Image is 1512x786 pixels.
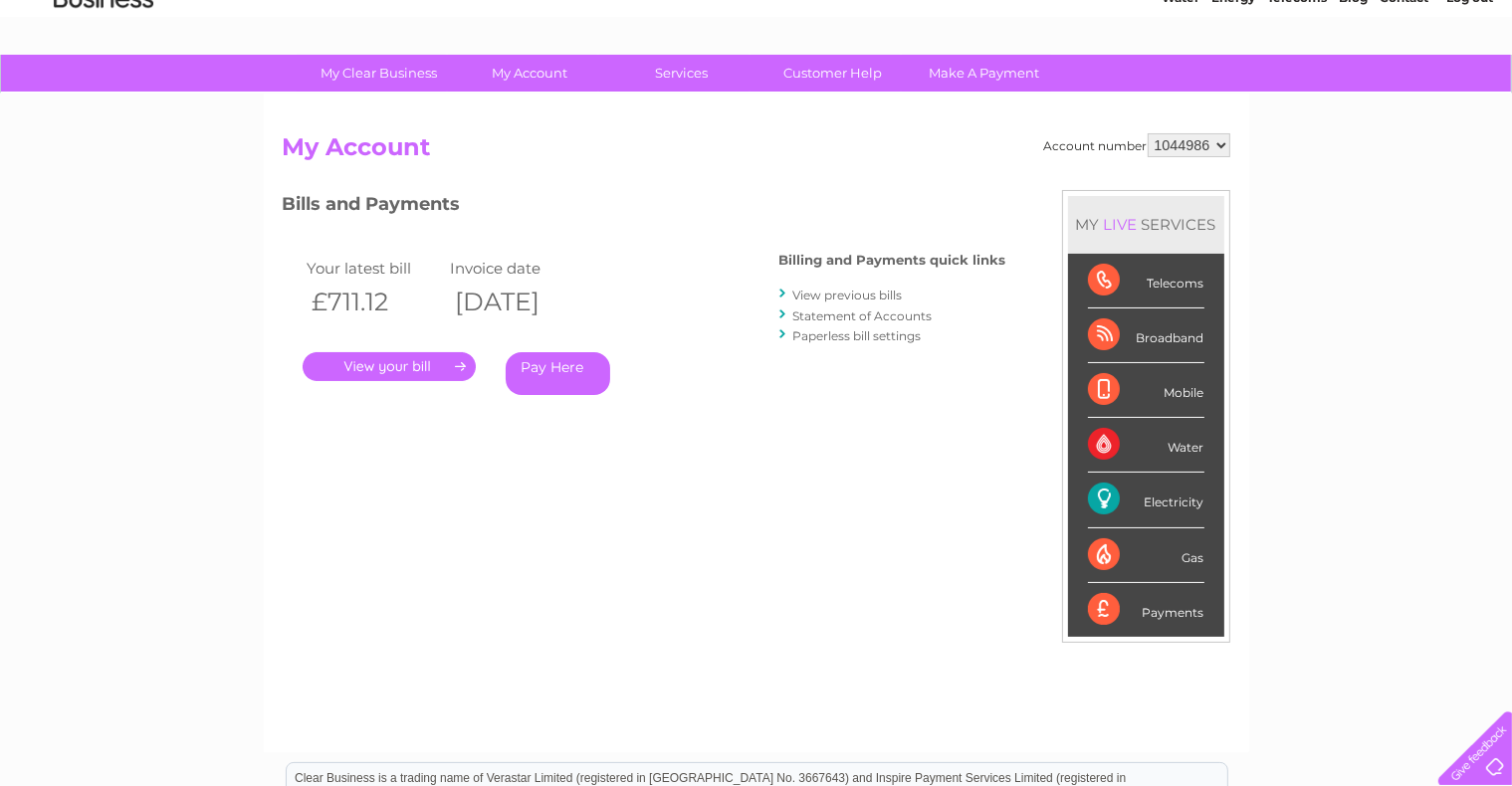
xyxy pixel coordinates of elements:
[1137,10,1274,35] a: 0333 014 3131
[1162,85,1199,99] a: Water
[506,352,610,395] a: Pay Here
[1088,583,1204,637] div: Payments
[599,55,763,92] a: Services
[303,255,446,282] td: Your latest bill
[297,55,461,92] a: My Clear Business
[1339,85,1368,99] a: Blog
[1267,85,1327,99] a: Telecoms
[303,282,446,322] th: £711.12
[445,282,588,322] th: [DATE]
[1100,215,1142,234] div: LIVE
[793,328,922,343] a: Paperless bill settings
[779,253,1006,268] h4: Billing and Payments quick links
[902,55,1066,92] a: Make A Payment
[303,352,476,381] a: .
[283,133,1230,171] h2: My Account
[283,190,1006,225] h3: Bills and Payments
[1044,133,1230,157] div: Account number
[53,52,154,112] img: logo.png
[1068,196,1224,253] div: MY SERVICES
[1088,254,1204,308] div: Telecoms
[793,288,903,302] a: View previous bills
[287,11,1227,97] div: Clear Business is a trading name of Verastar Limited (registered in [GEOGRAPHIC_DATA] No. 3667643...
[751,55,915,92] a: Customer Help
[1380,85,1428,99] a: Contact
[448,55,612,92] a: My Account
[1088,418,1204,473] div: Water
[1088,528,1204,583] div: Gas
[1088,473,1204,527] div: Electricity
[1088,363,1204,418] div: Mobile
[1211,85,1255,99] a: Energy
[793,308,933,323] a: Statement of Accounts
[1088,308,1204,363] div: Broadband
[445,255,588,282] td: Invoice date
[1446,85,1493,99] a: Log out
